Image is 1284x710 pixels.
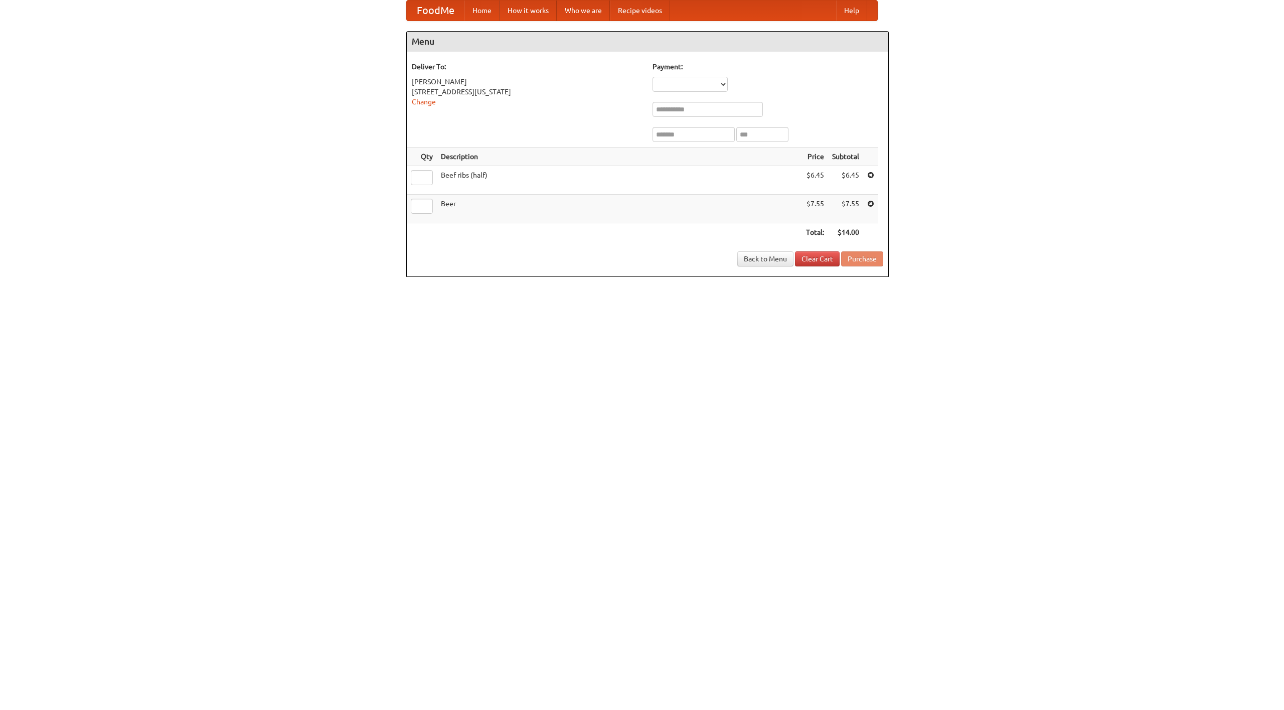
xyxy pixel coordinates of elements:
h4: Menu [407,32,888,52]
th: Qty [407,148,437,166]
div: [STREET_ADDRESS][US_STATE] [412,87,643,97]
div: [PERSON_NAME] [412,77,643,87]
a: Change [412,98,436,106]
td: $6.45 [828,166,863,195]
td: Beef ribs (half) [437,166,802,195]
td: Beer [437,195,802,223]
th: Description [437,148,802,166]
a: FoodMe [407,1,464,21]
td: $7.55 [802,195,828,223]
td: $6.45 [802,166,828,195]
a: Back to Menu [737,251,793,266]
a: Recipe videos [610,1,670,21]
button: Purchase [841,251,883,266]
h5: Payment: [653,62,883,72]
a: How it works [500,1,557,21]
a: Help [836,1,867,21]
th: Total: [802,223,828,242]
th: Price [802,148,828,166]
a: Clear Cart [795,251,840,266]
td: $7.55 [828,195,863,223]
th: Subtotal [828,148,863,166]
a: Who we are [557,1,610,21]
h5: Deliver To: [412,62,643,72]
th: $14.00 [828,223,863,242]
a: Home [464,1,500,21]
